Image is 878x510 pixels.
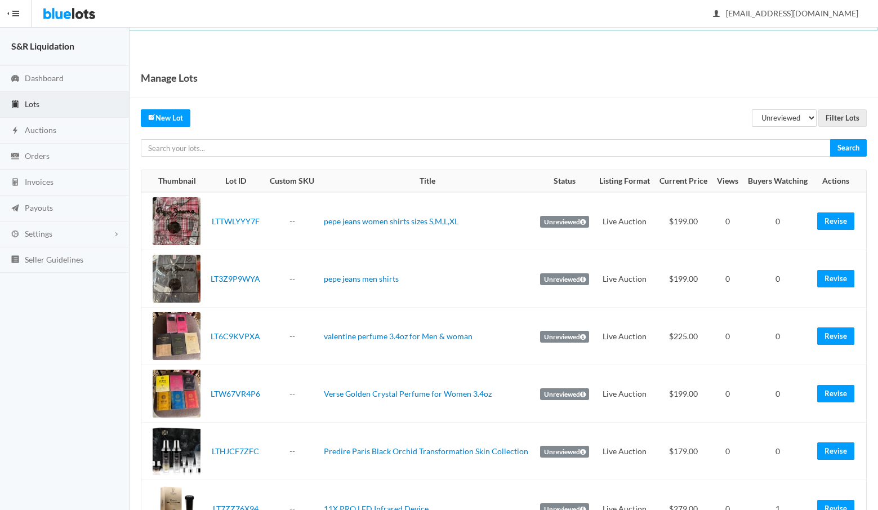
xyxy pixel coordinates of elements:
span: Orders [25,151,50,161]
a: valentine perfume 3.4oz for Men & woman [324,331,473,341]
a: -- [289,446,295,456]
td: $199.00 [654,365,712,423]
a: LT3Z9P9WYA [211,274,260,283]
a: -- [289,274,295,283]
a: -- [289,389,295,398]
a: Revise [817,385,854,402]
strong: S&R Liquidation [11,41,74,51]
ion-icon: cash [10,152,21,162]
td: Live Auction [594,365,654,423]
span: Invoices [25,177,54,187]
input: Search [830,139,867,157]
th: Status [536,170,594,193]
a: Revise [817,270,854,287]
th: Thumbnail [141,170,206,193]
th: Listing Format [594,170,654,193]
span: Payouts [25,203,53,212]
span: Lots [25,99,39,109]
ion-icon: clipboard [10,100,21,110]
label: Unreviewed [540,273,589,286]
td: $225.00 [654,308,712,365]
a: Revise [817,212,854,230]
td: 0 [712,423,743,480]
td: 0 [743,192,813,250]
th: Lot ID [206,170,265,193]
h1: Manage Lots [141,69,198,86]
td: 0 [743,423,813,480]
span: Settings [25,229,52,238]
ion-icon: list box [10,255,21,265]
th: Views [712,170,743,193]
ion-icon: calculator [10,178,21,188]
label: Unreviewed [540,388,589,401]
td: 0 [712,250,743,308]
label: Unreviewed [540,216,589,228]
th: Buyers Watching [743,170,813,193]
td: 0 [712,192,743,250]
a: LT6C9KVPXA [211,331,260,341]
td: Live Auction [594,423,654,480]
a: Predire Paris Black Orchid Transformation Skin Collection [324,446,528,456]
span: Auctions [25,125,56,135]
input: Filter Lots [818,109,867,127]
td: 0 [743,308,813,365]
ion-icon: speedometer [10,74,21,85]
td: $199.00 [654,192,712,250]
a: pepe jeans women shirts sizes S,M,L,XL [324,216,458,226]
a: Revise [817,327,854,345]
ion-icon: person [711,9,722,20]
ion-icon: cog [10,229,21,240]
a: LTHJCF7ZFC [212,446,259,456]
th: Actions [813,170,866,193]
a: -- [289,331,295,341]
td: 0 [743,365,813,423]
a: Revise [817,442,854,460]
td: $199.00 [654,250,712,308]
ion-icon: create [148,113,155,121]
th: Current Price [654,170,712,193]
td: Live Auction [594,308,654,365]
a: LTW67VR4P6 [211,389,260,398]
span: [EMAIL_ADDRESS][DOMAIN_NAME] [714,8,858,18]
a: LTTWLYYY7F [212,216,260,226]
td: 0 [743,250,813,308]
td: Live Auction [594,250,654,308]
td: $179.00 [654,423,712,480]
label: Unreviewed [540,446,589,458]
ion-icon: flash [10,126,21,136]
span: Dashboard [25,73,64,83]
td: Live Auction [594,192,654,250]
td: 0 [712,308,743,365]
ion-icon: paper plane [10,203,21,214]
span: Seller Guidelines [25,255,83,264]
th: Custom SKU [265,170,319,193]
a: Verse Golden Crystal Perfume for Women 3.4oz [324,389,492,398]
a: pepe jeans men shirts [324,274,399,283]
th: Title [319,170,536,193]
label: Unreviewed [540,331,589,343]
td: 0 [712,365,743,423]
a: -- [289,216,295,226]
a: createNew Lot [141,109,190,127]
input: Search your lots... [141,139,831,157]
